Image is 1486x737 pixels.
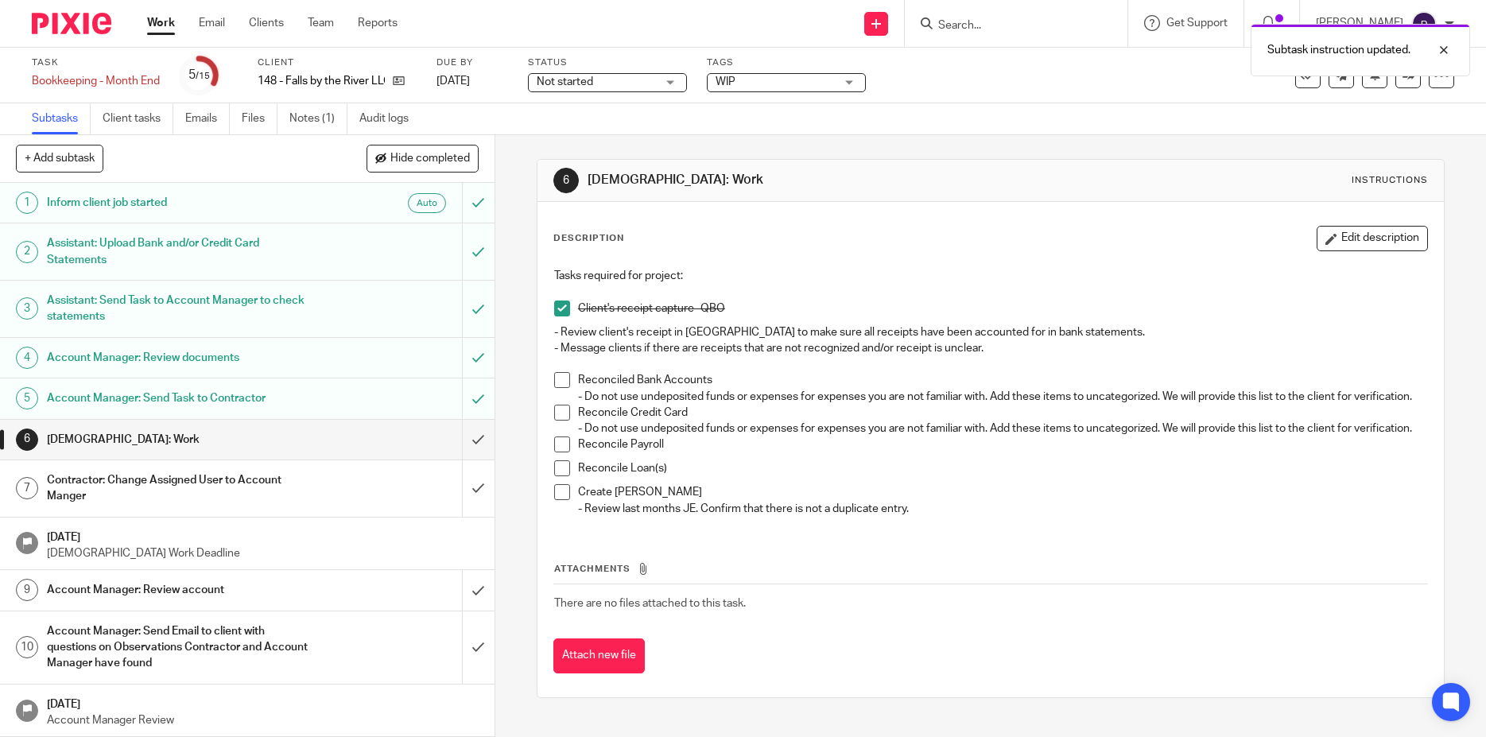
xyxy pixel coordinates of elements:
[32,103,91,134] a: Subtasks
[242,103,277,134] a: Files
[553,232,624,245] p: Description
[707,56,866,69] label: Tags
[578,405,1427,421] p: Reconcile Credit Card
[289,103,347,134] a: Notes (1)
[47,428,313,452] h1: [DEMOGRAPHIC_DATA]: Work
[553,168,579,193] div: 6
[359,103,421,134] a: Audit logs
[199,15,225,31] a: Email
[578,301,1427,316] p: Client's receipt capture- QBO
[47,231,313,272] h1: Assistant: Upload Bank and/or Credit Card Statements
[47,191,313,215] h1: Inform client job started
[47,468,313,509] h1: Contractor: Change Assigned User to Account Manger
[1411,11,1437,37] img: svg%3E
[16,241,38,263] div: 2
[47,346,313,370] h1: Account Manager: Review documents
[554,598,746,609] span: There are no files attached to this task.
[16,579,38,601] div: 9
[436,76,470,87] span: [DATE]
[554,340,1427,356] p: - Message clients if there are receipts that are not recognized and/or receipt is unclear.
[16,192,38,214] div: 1
[47,712,479,728] p: Account Manager Review
[578,421,1427,436] p: - Do not use undeposited funds or expenses for expenses you are not familiar with. Add these item...
[47,545,479,561] p: [DEMOGRAPHIC_DATA] Work Deadline
[554,564,630,573] span: Attachments
[249,15,284,31] a: Clients
[308,15,334,31] a: Team
[390,153,470,165] span: Hide completed
[47,692,479,712] h1: [DATE]
[103,103,173,134] a: Client tasks
[578,436,1427,452] p: Reconcile Payroll
[258,73,385,89] p: 148 - Falls by the River LLC
[16,477,38,499] div: 7
[16,387,38,409] div: 5
[32,56,160,69] label: Task
[554,268,1427,284] p: Tasks required for project:
[188,66,210,84] div: 5
[16,347,38,369] div: 4
[16,636,38,658] div: 10
[47,619,313,676] h1: Account Manager: Send Email to client with questions on Observations Contractor and Account Manag...
[578,501,1427,517] p: - Review last months JE. Confirm that there is not a duplicate entry.
[32,73,160,89] div: Bookkeeping - Month End
[578,484,1427,500] p: Create [PERSON_NAME]
[537,76,593,87] span: Not started
[528,56,687,69] label: Status
[16,145,103,172] button: + Add subtask
[32,13,111,34] img: Pixie
[588,172,1025,188] h1: [DEMOGRAPHIC_DATA]: Work
[358,15,398,31] a: Reports
[47,289,313,329] h1: Assistant: Send Task to Account Manager to check statements
[16,297,38,320] div: 3
[716,76,735,87] span: WIP
[578,389,1427,405] p: - Do not use undeposited funds or expenses for expenses you are not familiar with. Add these item...
[578,372,1427,388] p: Reconciled Bank Accounts
[1317,226,1428,251] button: Edit description
[367,145,479,172] button: Hide completed
[16,429,38,451] div: 6
[258,56,417,69] label: Client
[196,72,210,80] small: /15
[1267,42,1410,58] p: Subtask instruction updated.
[47,526,479,545] h1: [DATE]
[436,56,508,69] label: Due by
[578,460,1427,476] p: Reconcile Loan(s)
[47,578,313,602] h1: Account Manager: Review account
[147,15,175,31] a: Work
[185,103,230,134] a: Emails
[1352,174,1428,187] div: Instructions
[408,193,446,213] div: Auto
[554,324,1427,340] p: - Review client's receipt in [GEOGRAPHIC_DATA] to make sure all receipts have been accounted for ...
[553,638,645,674] button: Attach new file
[47,386,313,410] h1: Account Manager: Send Task to Contractor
